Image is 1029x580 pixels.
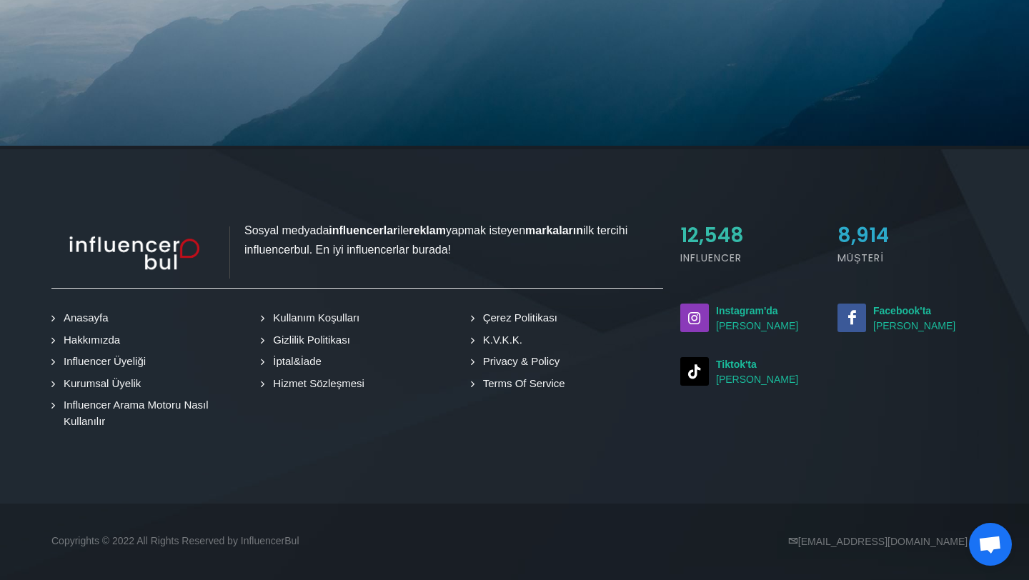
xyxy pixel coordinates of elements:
[55,376,143,392] a: Kurumsal Üyelik
[680,357,820,387] small: [PERSON_NAME]
[55,397,244,429] a: Influencer Arama Motoru Nasıl Kullanılır
[264,332,352,349] a: Gizlilik Politikası
[474,376,567,392] a: Terms Of Service
[51,221,663,259] p: Sosyal medyada ile yapmak isteyen ilk tercihi influencerbul. En iyi influencerlar burada!
[55,354,148,370] a: Influencer Üyeliği
[525,224,583,236] strong: markaların
[837,251,978,266] h5: Müşteri
[837,221,889,249] span: 8,914
[680,357,820,387] a: Tiktok'ta[PERSON_NAME]
[716,359,757,370] strong: Tiktok'ta
[409,224,446,236] strong: reklam
[264,376,367,392] a: Hizmet Sözleşmesi
[873,305,931,316] strong: Facebook'ta
[474,332,525,349] a: K.V.K.K.
[474,310,560,326] a: Çerez Politikası
[55,310,111,326] a: Anasayfa
[680,304,820,334] a: Instagram'da[PERSON_NAME]
[329,224,397,236] strong: influencerlar
[716,305,778,316] strong: Instagram'da
[969,523,1012,566] div: Açık sohbet
[680,304,820,334] small: [PERSON_NAME]
[680,221,744,249] span: 12,548
[837,304,978,334] small: [PERSON_NAME]
[837,304,978,334] a: Facebook'ta[PERSON_NAME]
[51,226,230,279] img: influencer_light.png
[680,251,820,266] h5: Influencer
[474,354,562,370] a: Privacy & Policy
[264,354,324,370] a: İptal&İade
[264,310,362,326] a: Kullanım Koşulları
[55,332,122,349] a: Hakkımızda
[514,532,986,572] div: [EMAIL_ADDRESS][DOMAIN_NAME]
[43,532,514,572] div: Copyrights © 2022 All Rights Reserved by InfluencerBul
